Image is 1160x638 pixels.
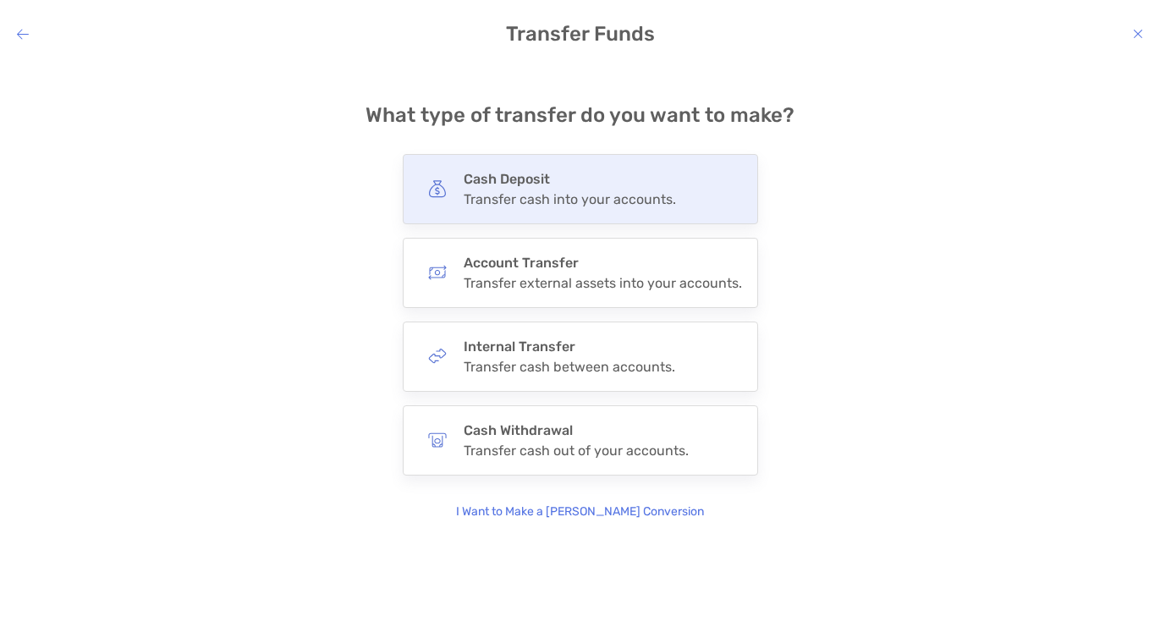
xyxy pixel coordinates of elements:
h4: Account Transfer [464,255,742,271]
img: button icon [428,179,447,198]
h4: Cash Withdrawal [464,422,689,438]
img: button icon [428,431,447,449]
h4: What type of transfer do you want to make? [366,103,794,127]
div: Transfer cash into your accounts. [464,191,676,207]
img: button icon [428,263,447,282]
img: button icon [428,347,447,366]
div: Transfer cash between accounts. [464,359,675,375]
h4: Cash Deposit [464,171,676,187]
h4: Internal Transfer [464,338,675,355]
div: Transfer external assets into your accounts. [464,275,742,291]
p: I Want to Make a [PERSON_NAME] Conversion [456,503,704,521]
div: Transfer cash out of your accounts. [464,443,689,459]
